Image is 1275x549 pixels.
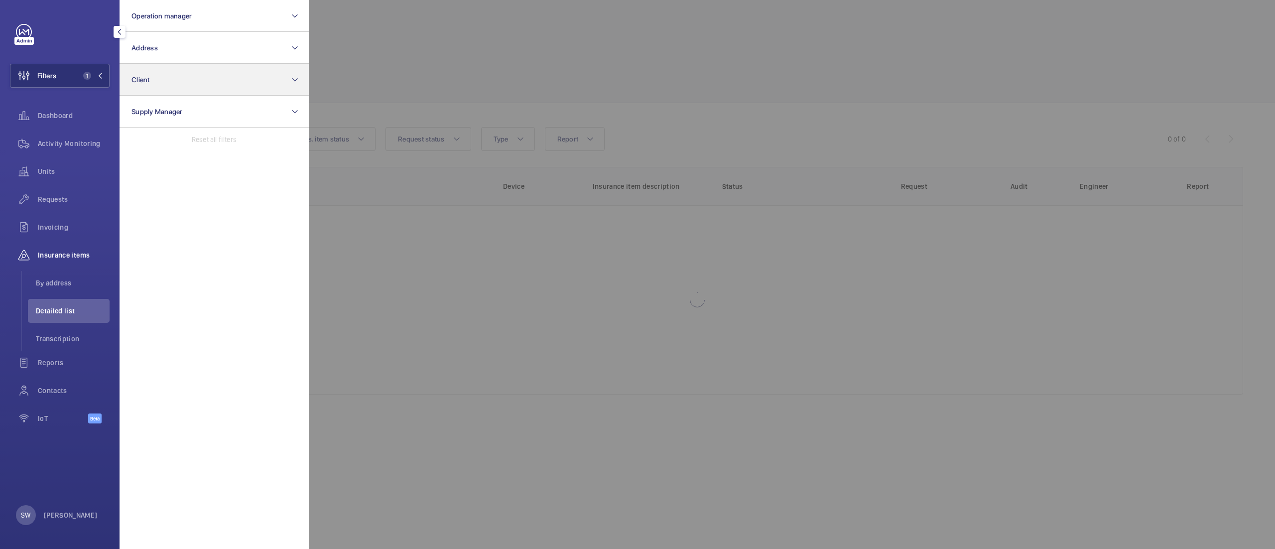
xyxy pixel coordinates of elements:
[38,386,110,396] span: Contacts
[38,250,110,260] span: Insurance items
[44,510,98,520] p: [PERSON_NAME]
[36,278,110,288] span: By address
[38,358,110,368] span: Reports
[36,306,110,316] span: Detailed list
[38,194,110,204] span: Requests
[38,413,88,423] span: IoT
[37,71,56,81] span: Filters
[38,138,110,148] span: Activity Monitoring
[38,111,110,121] span: Dashboard
[21,510,30,520] p: SW
[10,64,110,88] button: Filters1
[36,334,110,344] span: Transcription
[38,166,110,176] span: Units
[88,413,102,423] span: Beta
[38,222,110,232] span: Invoicing
[83,72,91,80] span: 1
